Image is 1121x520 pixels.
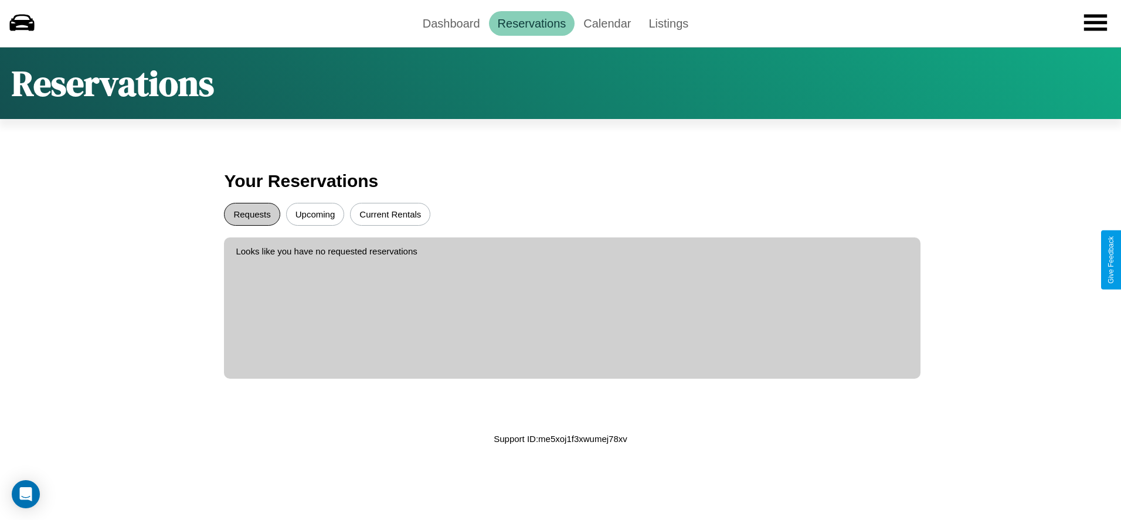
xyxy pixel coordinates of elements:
a: Dashboard [414,11,489,36]
button: Upcoming [286,203,345,226]
button: Current Rentals [350,203,430,226]
a: Calendar [575,11,640,36]
h1: Reservations [12,59,214,107]
h3: Your Reservations [224,165,896,197]
div: Give Feedback [1107,236,1115,284]
a: Reservations [489,11,575,36]
div: Open Intercom Messenger [12,480,40,508]
button: Requests [224,203,280,226]
p: Looks like you have no requested reservations [236,243,908,259]
a: Listings [640,11,697,36]
p: Support ID: me5xoj1f3xwumej78xv [494,431,627,447]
